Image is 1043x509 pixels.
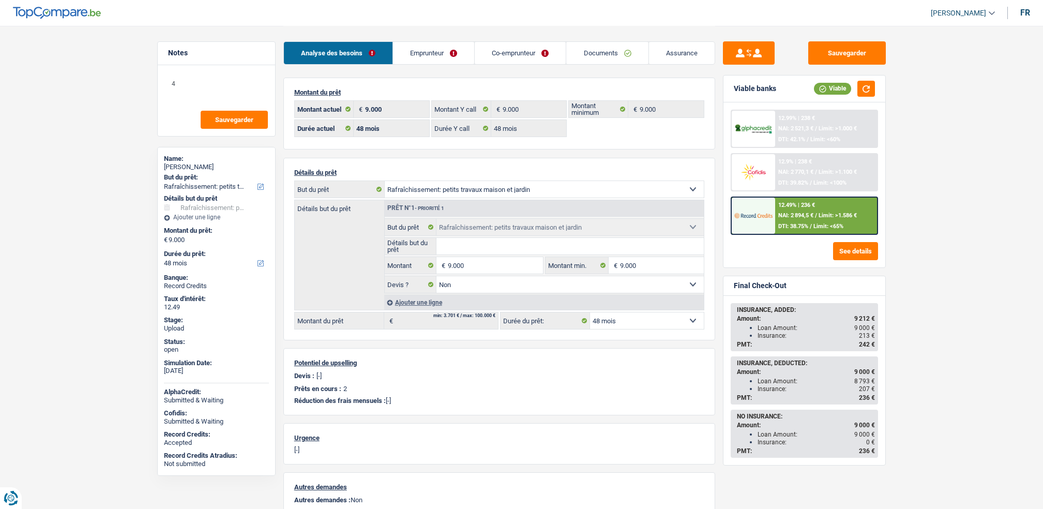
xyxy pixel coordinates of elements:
[294,483,704,491] p: Autres demandes
[833,242,878,260] button: See details
[295,200,384,212] label: Détails but du prêt
[215,116,253,123] span: Sauvegarder
[168,49,265,57] h5: Notes
[432,101,491,117] label: Montant Y call
[294,446,704,454] p: [-]
[737,368,875,376] div: Amount:
[737,394,875,401] div: PMT:
[649,42,715,64] a: Assurance
[778,169,813,175] span: NAI: 2 770,1 €
[294,169,704,176] p: Détails du prêt
[859,341,875,348] span: 242 €
[778,212,813,219] span: NAI: 2 894,5 €
[569,101,628,117] label: Montant minimum
[164,346,269,354] div: open
[923,5,995,22] a: [PERSON_NAME]
[433,313,495,318] div: min: 3.701 € / max: 100.000 €
[866,439,875,446] span: 0 €
[813,179,847,186] span: Limit: <100%
[737,341,875,348] div: PMT:
[385,257,437,274] label: Montant
[164,173,267,182] label: But du prêt:
[432,120,491,137] label: Durée Y call
[294,434,704,442] p: Urgence
[164,274,269,282] div: Banque:
[475,42,566,64] a: Co-emprunteur
[164,409,269,417] div: Cofidis:
[164,316,269,324] div: Stage:
[385,276,437,293] label: Devis ?
[778,158,812,165] div: 12.9% | 238 €
[814,83,851,94] div: Viable
[778,179,808,186] span: DTI: 39.82%
[628,101,640,117] span: €
[294,88,704,96] p: Montant du prêt
[778,115,815,122] div: 12.99% | 238 €
[295,181,385,198] label: But du prêt
[201,111,268,129] button: Sauvegarder
[808,41,886,65] button: Sauvegarder
[164,460,269,468] div: Not submitted
[734,162,773,182] img: Cofidis
[854,431,875,438] span: 9 000 €
[164,396,269,405] div: Submitted & Waiting
[737,447,875,455] div: PMT:
[758,439,875,446] div: Insurance:
[737,422,875,429] div: Amount:
[778,136,805,143] span: DTI: 42.1%
[13,7,101,19] img: TopCompare Logo
[164,338,269,346] div: Status:
[815,169,817,175] span: /
[859,332,875,339] span: 213 €
[294,385,341,393] p: Prêts en cours :
[164,303,269,311] div: 12.49
[284,42,392,64] a: Analyse des besoins
[294,496,351,504] span: Autres demandes :
[294,372,314,380] p: Devis :
[415,205,444,211] span: - Priorité 1
[859,447,875,455] span: 236 €
[546,257,609,274] label: Montant min.
[164,214,269,221] div: Ajouter une ligne
[734,281,787,290] div: Final Check-Out
[815,212,817,219] span: /
[819,169,857,175] span: Limit: >1.100 €
[436,257,448,274] span: €
[737,306,875,313] div: INSURANCE, ADDED:
[164,324,269,333] div: Upload
[164,430,269,439] div: Record Credits:
[810,223,812,230] span: /
[164,388,269,396] div: AlphaCredit:
[931,9,986,18] span: [PERSON_NAME]
[734,84,776,93] div: Viable banks
[758,324,875,332] div: Loan Amount:
[778,125,813,132] span: NAI: 2 521,3 €
[164,163,269,171] div: [PERSON_NAME]
[737,360,875,367] div: INSURANCE, DEDUCTED:
[295,312,384,329] label: Montant du prêt
[295,120,354,137] label: Durée actuel
[164,194,269,203] div: Détails but du prêt
[393,42,474,64] a: Emprunteur
[354,101,365,117] span: €
[384,295,704,310] div: Ajouter une ligne
[164,417,269,426] div: Submitted & Waiting
[734,206,773,225] img: Record Credits
[385,205,447,212] div: Prêt n°1
[316,372,322,380] p: [-]
[737,413,875,420] div: NO INSURANCE:
[385,238,437,255] label: Détails but du prêt
[384,312,396,329] span: €
[854,422,875,429] span: 9 000 €
[164,282,269,290] div: Record Credits
[758,431,875,438] div: Loan Amount:
[859,394,875,401] span: 236 €
[609,257,620,274] span: €
[164,367,269,375] div: [DATE]
[758,378,875,385] div: Loan Amount:
[294,359,704,367] p: Potentiel de upselling
[164,452,269,460] div: Record Credits Atradius:
[734,123,773,135] img: AlphaCredit
[819,125,857,132] span: Limit: >1.000 €
[815,125,817,132] span: /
